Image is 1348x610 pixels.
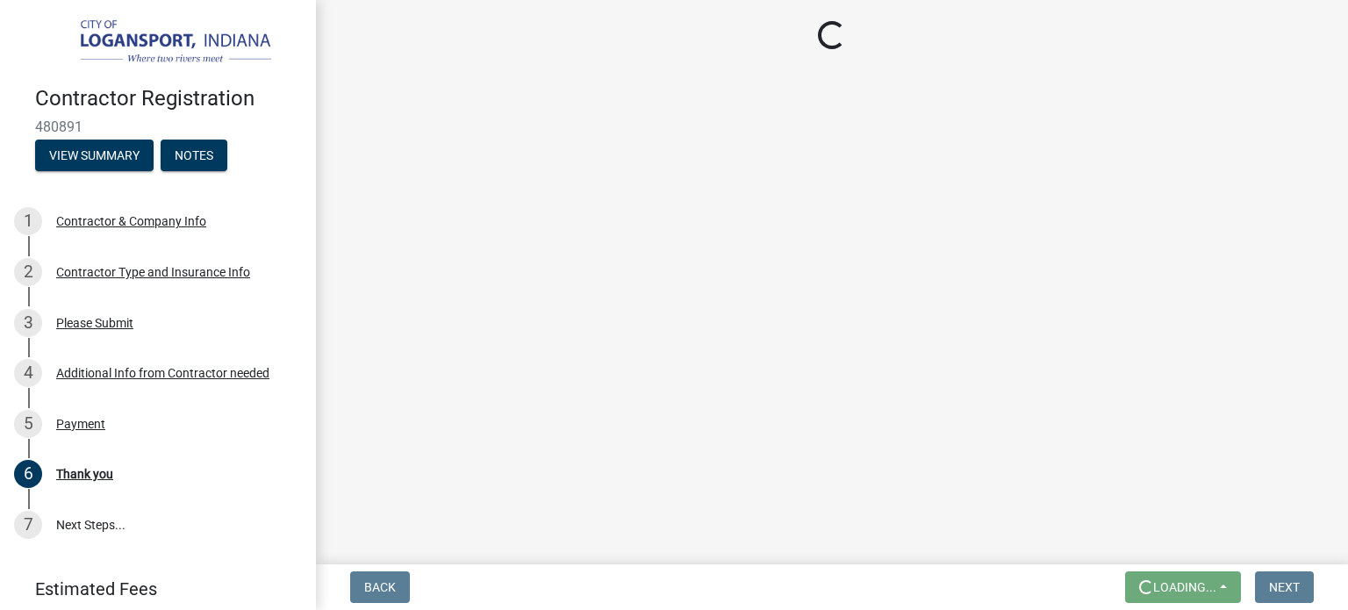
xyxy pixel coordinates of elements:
div: Contractor & Company Info [56,215,206,227]
div: Additional Info from Contractor needed [56,367,269,379]
button: View Summary [35,140,154,171]
div: Payment [56,418,105,430]
a: Estimated Fees [14,571,288,606]
span: Next [1269,580,1300,594]
button: Back [350,571,410,603]
div: Thank you [56,468,113,480]
div: 6 [14,460,42,488]
img: City of Logansport, Indiana [35,18,288,68]
div: Contractor Type and Insurance Info [56,266,250,278]
button: Loading... [1125,571,1241,603]
div: 4 [14,359,42,387]
div: Please Submit [56,317,133,329]
wm-modal-confirm: Notes [161,149,227,163]
div: 5 [14,410,42,438]
button: Next [1255,571,1314,603]
div: 1 [14,207,42,235]
div: 3 [14,309,42,337]
button: Notes [161,140,227,171]
span: Back [364,580,396,594]
span: Loading... [1153,580,1216,594]
span: 480891 [35,118,281,135]
div: 2 [14,258,42,286]
h4: Contractor Registration [35,86,302,111]
div: 7 [14,511,42,539]
wm-modal-confirm: Summary [35,149,154,163]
